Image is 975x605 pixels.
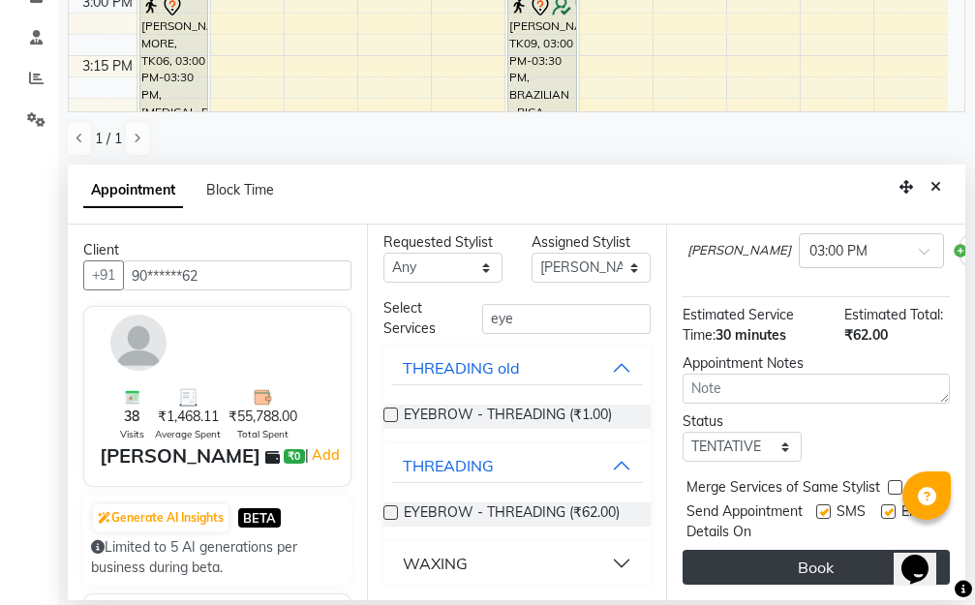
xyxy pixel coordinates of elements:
img: avatar [110,315,167,371]
span: ₹62.00 [844,326,888,344]
button: +91 [83,260,124,290]
input: Search by service name [482,304,651,334]
span: Total Spent [237,427,289,441]
span: Send Appointment Details On [686,501,808,542]
span: Estimated Service Time: [683,306,794,344]
span: ₹1,468.11 [158,407,219,427]
div: THREADING old [403,356,520,379]
span: Appointment [83,173,183,208]
button: Generate AI Insights [93,504,229,531]
div: Requested Stylist [383,232,503,253]
span: Email [901,501,934,542]
span: | [305,443,343,467]
span: 30 minutes [716,326,786,344]
div: Limited to 5 AI generations per business during beta. [91,537,344,578]
span: 1 / 1 [95,129,122,149]
span: SMS [837,501,866,542]
iframe: chat widget [894,528,956,586]
button: THREADING old [391,350,643,385]
span: EYEBROW - THREADING (₹1.00) [404,405,612,429]
span: Block Time [206,181,274,198]
div: Client [83,240,351,260]
div: [PERSON_NAME] [100,441,260,470]
div: Select Services [369,298,468,339]
div: Status [683,411,802,432]
span: BETA [238,508,281,527]
button: Close [922,172,950,202]
button: WAXING [391,546,643,581]
span: Merge Services of Same Stylist [686,477,880,501]
span: Estimated Total: [844,306,943,323]
button: THREADING [391,448,643,483]
a: Add [309,443,343,467]
span: ₹0 [284,449,304,465]
span: ₹55,788.00 [229,407,297,427]
span: [PERSON_NAME] [687,241,791,260]
div: THREADING [403,454,494,477]
div: WAXING [403,552,468,575]
span: Average Spent [155,427,221,441]
span: EYEBROW - THREADING (₹62.00) [404,502,620,527]
div: 3:15 PM [78,56,137,76]
span: Visits [120,427,144,441]
div: Appointment Notes [683,353,950,374]
button: Book [683,550,950,585]
input: Search by Name/Mobile/Email/Code [123,260,351,290]
div: Assigned Stylist [532,232,651,253]
span: 38 [124,407,139,427]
